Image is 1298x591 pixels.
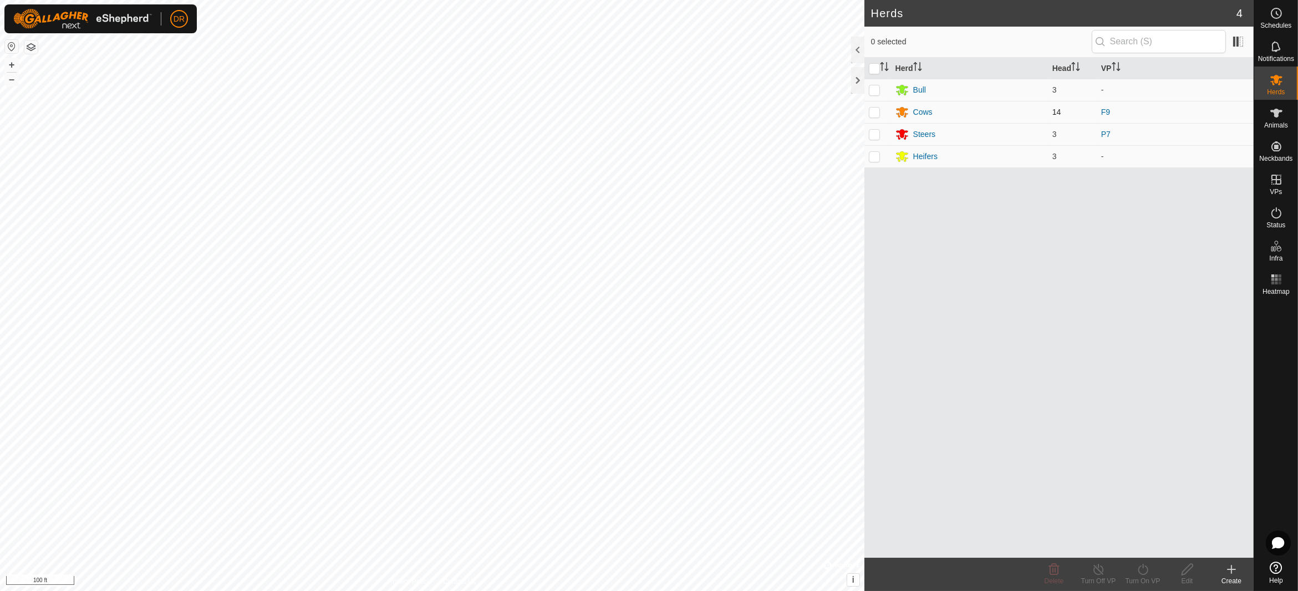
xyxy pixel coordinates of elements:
[913,106,933,118] div: Cows
[1121,576,1165,586] div: Turn On VP
[1052,152,1057,161] span: 3
[1236,5,1243,22] span: 4
[847,574,859,586] button: i
[1264,122,1288,129] span: Animals
[1112,64,1121,73] p-sorticon: Activate to sort
[1259,155,1292,162] span: Neckbands
[388,577,430,587] a: Privacy Policy
[5,58,18,72] button: +
[1076,576,1121,586] div: Turn Off VP
[1269,577,1283,584] span: Help
[24,40,38,54] button: Map Layers
[1270,188,1282,195] span: VPs
[13,9,152,29] img: Gallagher Logo
[871,36,1092,48] span: 0 selected
[913,84,926,96] div: Bull
[913,151,938,162] div: Heifers
[1097,79,1254,101] td: -
[1071,64,1080,73] p-sorticon: Activate to sort
[1045,577,1064,585] span: Delete
[1097,145,1254,167] td: -
[1254,557,1298,588] a: Help
[1209,576,1254,586] div: Create
[1052,108,1061,116] span: 14
[913,64,922,73] p-sorticon: Activate to sort
[5,73,18,86] button: –
[1165,576,1209,586] div: Edit
[1052,130,1057,139] span: 3
[880,64,889,73] p-sorticon: Activate to sort
[174,13,185,25] span: DR
[891,58,1048,79] th: Herd
[1260,22,1291,29] span: Schedules
[1092,30,1226,53] input: Search (S)
[852,575,854,584] span: i
[1101,130,1111,139] a: P7
[1263,288,1290,295] span: Heatmap
[1052,85,1057,94] span: 3
[1097,58,1254,79] th: VP
[1269,255,1282,262] span: Infra
[1258,55,1294,62] span: Notifications
[913,129,935,140] div: Steers
[1101,108,1110,116] a: F9
[1267,89,1285,95] span: Herds
[5,40,18,53] button: Reset Map
[1266,222,1285,228] span: Status
[1048,58,1097,79] th: Head
[871,7,1236,20] h2: Herds
[443,577,476,587] a: Contact Us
